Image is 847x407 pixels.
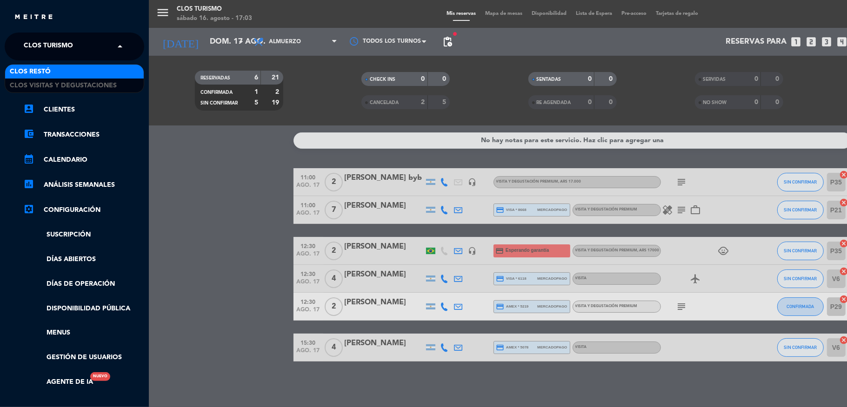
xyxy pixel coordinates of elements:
span: Clos Turismo [24,37,73,56]
span: Clos Visitas y Degustaciones [10,80,117,91]
a: Días abiertos [23,254,144,265]
i: calendar_month [23,153,34,164]
i: account_balance_wallet [23,128,34,139]
a: Suscripción [23,230,144,240]
a: Gestión de usuarios [23,352,144,363]
a: assessmentANÁLISIS SEMANALES [23,179,144,190]
a: Agente de IANuevo [23,377,93,387]
span: pending_actions [442,36,453,47]
a: Menus [23,328,144,338]
i: account_box [23,103,34,114]
a: Configuración [23,204,144,216]
a: Disponibilidad pública [23,303,144,314]
a: account_balance_walletTransacciones [23,129,144,140]
a: Días de Operación [23,279,144,289]
a: account_boxClientes [23,104,144,115]
i: settings_applications [23,203,34,215]
span: Clos Restó [10,66,51,77]
i: assessment [23,178,34,190]
div: Nuevo [90,372,110,381]
img: MEITRE [14,14,53,21]
span: fiber_manual_record [452,31,458,37]
a: calendar_monthCalendario [23,154,144,165]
